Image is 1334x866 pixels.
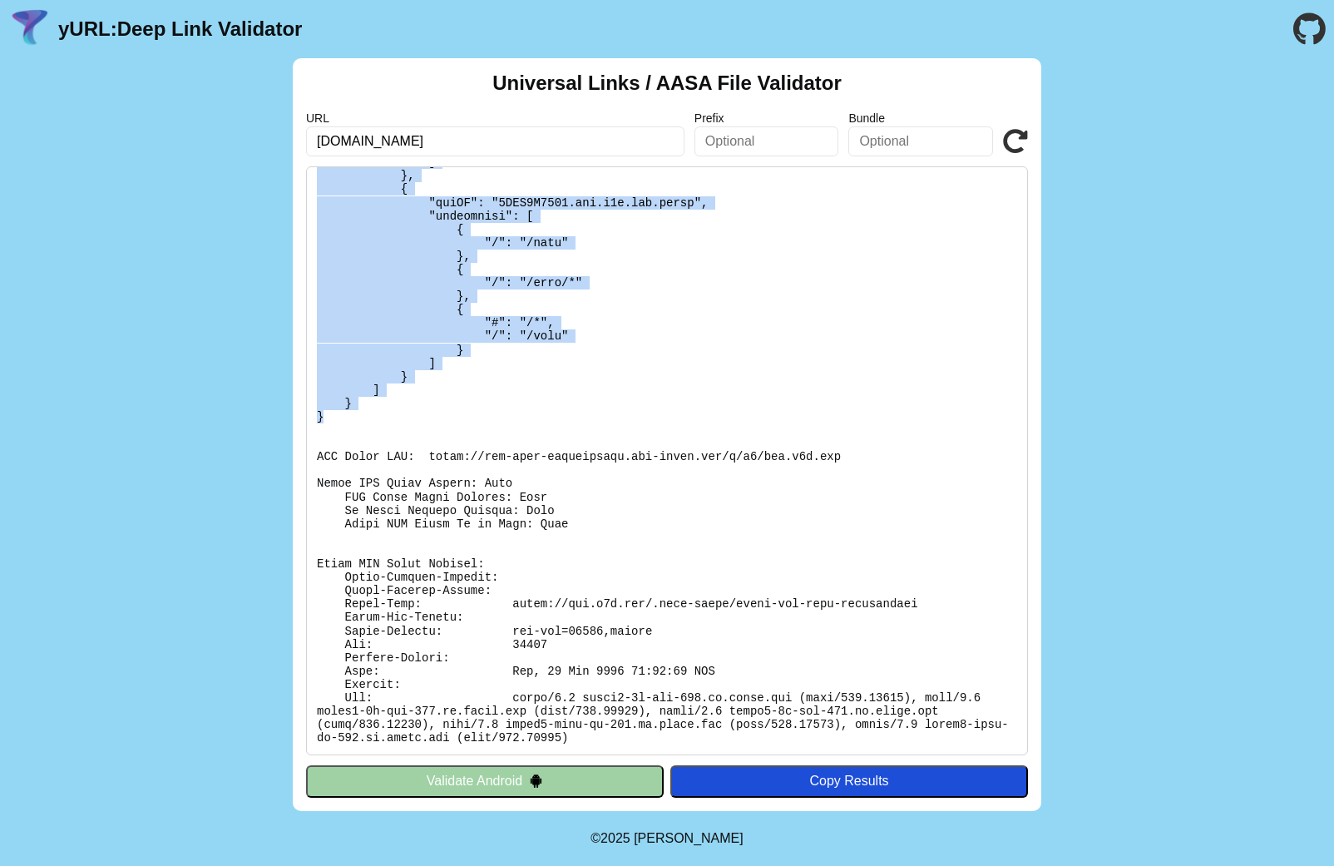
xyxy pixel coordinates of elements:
label: Bundle [848,111,993,125]
a: Michael Ibragimchayev's Personal Site [634,831,744,845]
button: Validate Android [306,765,664,797]
input: Optional [694,126,839,156]
footer: © [590,811,743,866]
label: URL [306,111,684,125]
pre: Lorem ipsu do: sitam://con.a0e.sed/.doei-tempo/incid-utl-etdo-magnaaliqua En Adminimv: Quis Nostr... [306,166,1028,755]
input: Optional [848,126,993,156]
a: yURL:Deep Link Validator [58,17,302,41]
h2: Universal Links / AASA File Validator [492,72,842,95]
img: yURL Logo [8,7,52,51]
div: Copy Results [679,774,1020,789]
label: Prefix [694,111,839,125]
img: droidIcon.svg [529,774,543,788]
button: Copy Results [670,765,1028,797]
input: Required [306,126,684,156]
span: 2025 [600,831,630,845]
